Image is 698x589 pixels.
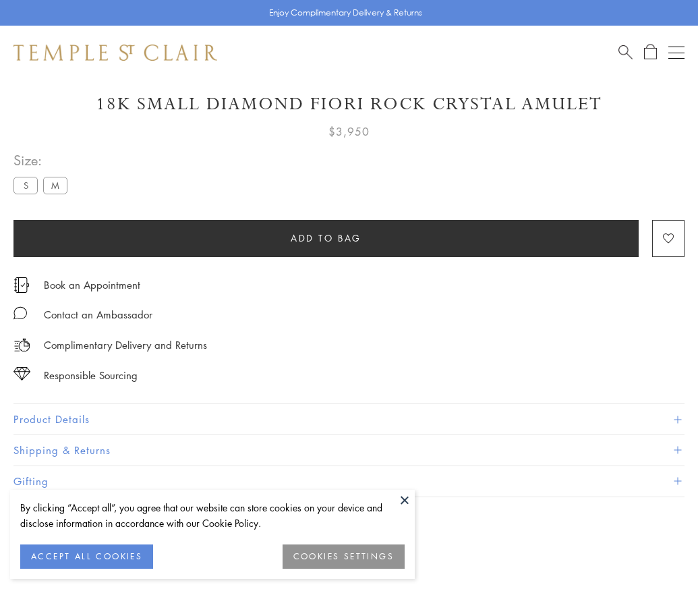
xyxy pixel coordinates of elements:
[44,367,138,384] div: Responsible Sourcing
[13,337,30,354] img: icon_delivery.svg
[20,544,153,569] button: ACCEPT ALL COOKIES
[44,277,140,292] a: Book an Appointment
[328,123,370,140] span: $3,950
[20,500,405,531] div: By clicking “Accept all”, you agree that our website can store cookies on your device and disclos...
[269,6,422,20] p: Enjoy Complimentary Delivery & Returns
[13,277,30,293] img: icon_appointment.svg
[44,337,207,354] p: Complimentary Delivery and Returns
[13,149,73,171] span: Size:
[13,92,685,116] h1: 18K Small Diamond Fiori Rock Crystal Amulet
[13,404,685,434] button: Product Details
[13,367,30,381] img: icon_sourcing.svg
[13,306,27,320] img: MessageIcon-01_2.svg
[44,306,152,323] div: Contact an Ambassador
[13,466,685,497] button: Gifting
[291,231,361,246] span: Add to bag
[43,177,67,194] label: M
[618,44,633,61] a: Search
[13,177,38,194] label: S
[283,544,405,569] button: COOKIES SETTINGS
[644,44,657,61] a: Open Shopping Bag
[668,45,685,61] button: Open navigation
[13,220,639,257] button: Add to bag
[13,45,217,61] img: Temple St. Clair
[13,435,685,466] button: Shipping & Returns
